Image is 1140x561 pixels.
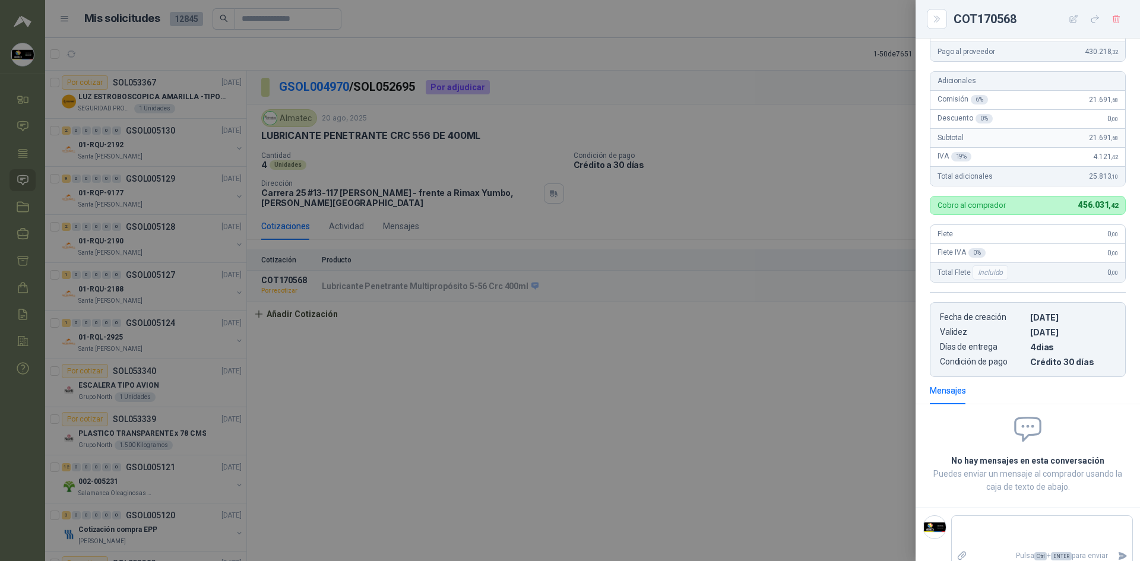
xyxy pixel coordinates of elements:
span: ,00 [1111,270,1118,276]
span: 456.031 [1078,200,1118,210]
span: 4.121 [1093,153,1118,161]
span: Total Flete [938,265,1011,280]
span: ,68 [1111,135,1118,141]
span: 25.813 [1089,172,1118,180]
span: 21.691 [1089,134,1118,142]
p: Puedes enviar un mensaje al comprador usando la caja de texto de abajo. [930,467,1126,493]
span: ,42 [1109,202,1118,210]
span: ,42 [1111,154,1118,160]
span: IVA [938,152,971,161]
p: Validez [940,327,1025,337]
p: Crédito 30 días [1030,357,1116,367]
span: 0 [1107,249,1118,257]
span: Flete IVA [938,248,986,258]
h2: No hay mensajes en esta conversación [930,454,1126,467]
img: Company Logo [923,516,946,538]
span: ,00 [1111,231,1118,237]
span: 430.218 [1085,47,1118,56]
span: Ctrl [1034,552,1047,560]
span: Comisión [938,95,988,104]
span: ,10 [1111,173,1118,180]
button: Close [930,12,944,26]
div: Incluido [973,265,1008,280]
div: 0 % [968,248,986,258]
div: Total adicionales [930,167,1125,186]
span: 0 [1107,115,1118,123]
p: Fecha de creación [940,312,1025,322]
span: ,00 [1111,250,1118,256]
span: Descuento [938,114,993,123]
div: 19 % [951,152,972,161]
span: ENTER [1051,552,1072,560]
span: Subtotal [938,134,964,142]
div: Adicionales [930,72,1125,91]
p: [DATE] [1030,312,1116,322]
p: Cobro al comprador [938,201,1006,209]
span: ,32 [1111,49,1118,55]
p: Condición de pago [940,357,1025,367]
span: ,68 [1111,97,1118,103]
div: COT170568 [954,9,1126,28]
p: Días de entrega [940,342,1025,352]
span: 0 [1107,268,1118,277]
p: 4 dias [1030,342,1116,352]
span: 0 [1107,230,1118,238]
div: Mensajes [930,384,966,397]
span: Pago al proveedor [938,47,995,56]
span: ,00 [1111,116,1118,122]
span: Flete [938,230,953,238]
span: 21.691 [1089,96,1118,104]
p: [DATE] [1030,327,1116,337]
div: 0 % [976,114,993,123]
div: 6 % [971,95,988,104]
